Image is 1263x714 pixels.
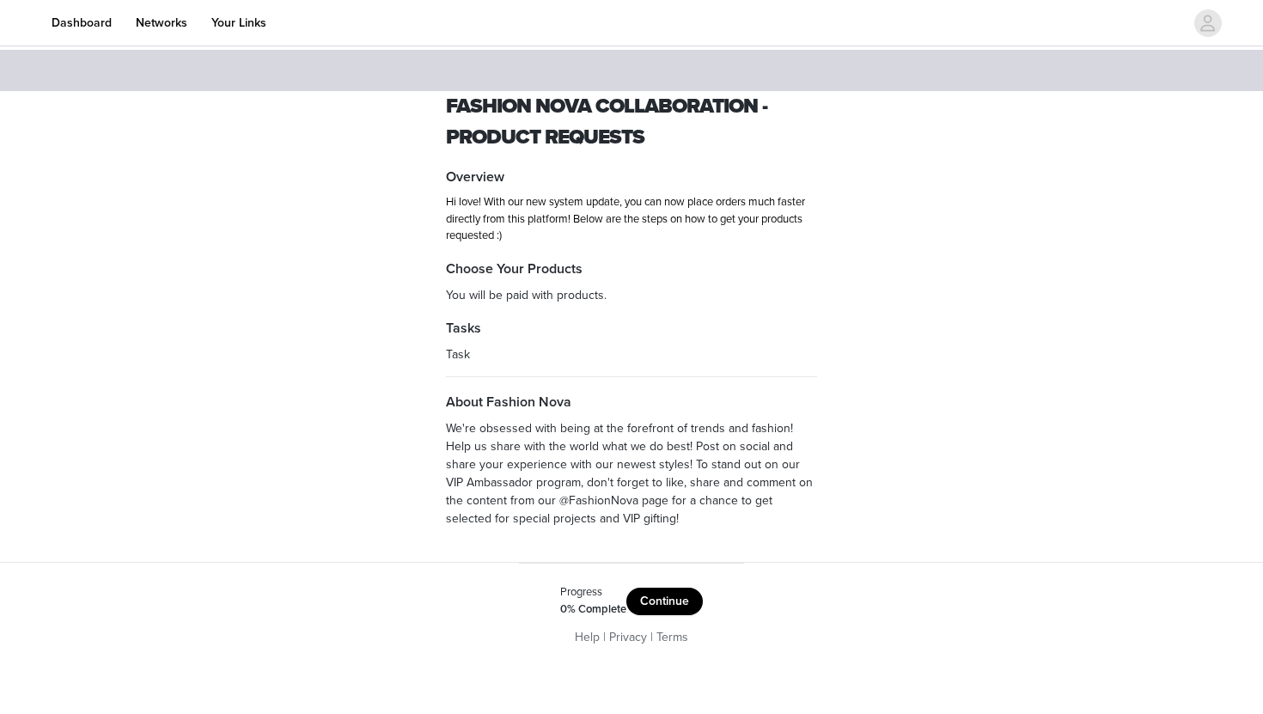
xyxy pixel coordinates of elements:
span: | [650,630,653,644]
span: Task [446,347,470,362]
p: We're obsessed with being at the forefront of trends and fashion! Help us share with the world wh... [446,419,817,528]
h4: About Fashion Nova [446,392,817,412]
span: | [603,630,606,644]
div: Progress [560,584,626,601]
div: avatar [1199,9,1216,37]
div: 0% Complete [560,601,626,619]
h4: Tasks [446,318,817,339]
p: Hi love! With our new system update, you can now place orders much faster directly from this plat... [446,194,817,245]
a: Dashboard [41,3,122,42]
h4: Choose Your Products [446,259,817,279]
button: Continue [626,588,703,615]
a: Privacy [609,630,647,644]
a: Your Links [201,3,277,42]
h4: Overview [446,167,817,187]
a: Terms [656,630,688,644]
p: You will be paid with products. [446,286,817,304]
a: Help [575,630,600,644]
a: Networks [125,3,198,42]
h1: Fashion Nova collaboration - Product requests [446,91,817,153]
